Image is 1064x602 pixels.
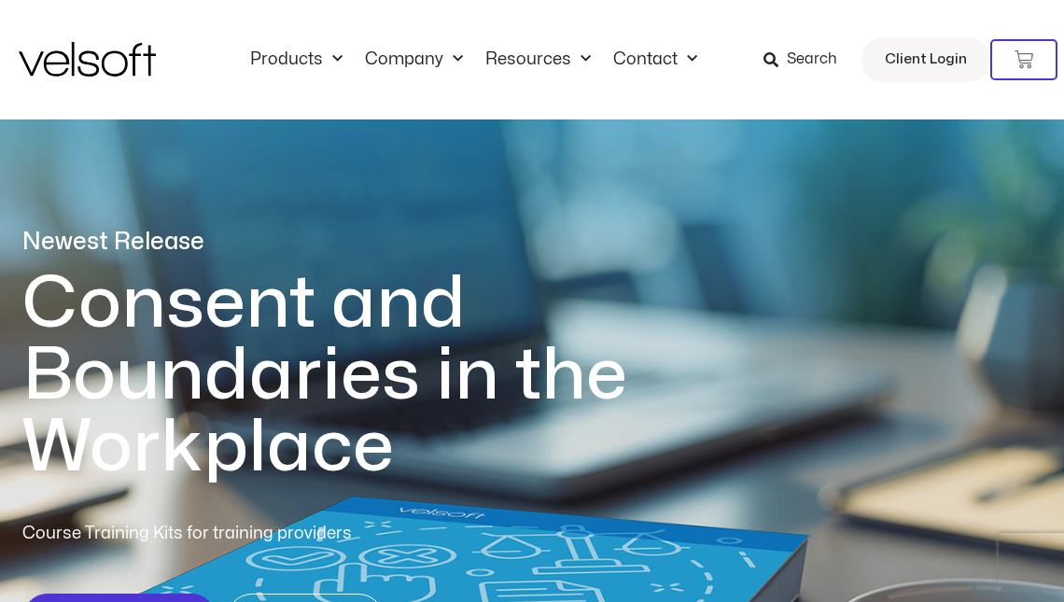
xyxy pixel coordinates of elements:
[763,44,850,76] a: Search
[19,42,156,77] img: Velsoft Training Materials
[22,226,704,259] p: Newest Release
[861,37,990,82] a: Client Login
[787,48,837,72] span: Search
[354,49,474,70] a: CompanyMenu Toggle
[239,49,354,70] a: ProductsMenu Toggle
[885,48,967,72] span: Client Login
[22,268,704,483] h1: Consent and Boundaries in the Workplace
[602,49,708,70] a: ContactMenu Toggle
[22,521,487,547] p: Course Training Kits for training providers
[474,49,602,70] a: ResourcesMenu Toggle
[239,49,708,70] nav: Menu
